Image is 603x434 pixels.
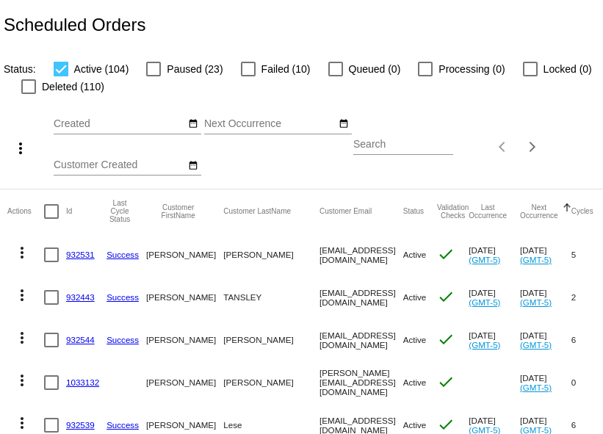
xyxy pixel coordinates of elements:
mat-cell: [PERSON_NAME] [223,361,319,404]
mat-cell: [DATE] [520,319,571,361]
button: Change sorting for CustomerLastName [223,207,291,216]
span: Paused (23) [167,60,223,78]
mat-cell: [PERSON_NAME] [146,319,223,361]
a: 932531 [66,250,95,259]
mat-icon: check [437,373,455,391]
a: (GMT-5) [520,340,552,350]
mat-cell: [PERSON_NAME] [146,234,223,276]
mat-icon: date_range [339,118,349,130]
button: Change sorting for LastOccurrenceUtc [469,203,507,220]
mat-icon: more_vert [13,414,31,432]
mat-icon: more_vert [13,329,31,347]
mat-icon: check [437,288,455,305]
button: Change sorting for Cycles [571,207,593,216]
a: Success [106,292,139,302]
a: 932539 [66,420,95,430]
span: Active [403,335,427,344]
mat-cell: [DATE] [520,276,571,319]
span: Active (104) [74,60,129,78]
button: Change sorting for NextOccurrenceUtc [520,203,558,220]
mat-icon: check [437,245,455,263]
mat-icon: more_vert [12,140,29,157]
a: 932443 [66,292,95,302]
mat-cell: [DATE] [469,276,520,319]
span: Active [403,250,427,259]
span: Active [403,377,427,387]
a: 1033132 [66,377,99,387]
mat-icon: more_vert [13,244,31,261]
a: 932544 [66,335,95,344]
span: Active [403,292,427,302]
button: Change sorting for LastProcessingCycleId [106,199,133,223]
mat-header-cell: Actions [7,189,44,234]
span: Queued (0) [349,60,401,78]
mat-cell: [EMAIL_ADDRESS][DOMAIN_NAME] [319,276,403,319]
a: (GMT-5) [469,255,500,264]
mat-cell: [DATE] [469,234,520,276]
mat-icon: more_vert [13,372,31,389]
mat-icon: more_vert [13,286,31,304]
mat-icon: check [437,330,455,348]
a: Success [106,250,139,259]
button: Change sorting for Id [66,207,72,216]
mat-cell: [PERSON_NAME] [146,361,223,404]
button: Previous page [488,132,518,162]
button: Change sorting for CustomerFirstName [146,203,210,220]
a: Success [106,420,139,430]
mat-icon: date_range [188,118,198,130]
input: Search [353,139,453,151]
mat-cell: [PERSON_NAME] [146,276,223,319]
mat-icon: date_range [188,160,198,172]
mat-cell: [EMAIL_ADDRESS][DOMAIN_NAME] [319,234,403,276]
span: Processing (0) [438,60,505,78]
mat-cell: [DATE] [520,361,571,404]
mat-cell: [PERSON_NAME] [223,234,319,276]
a: (GMT-5) [520,297,552,307]
button: Change sorting for Status [403,207,424,216]
input: Customer Created [54,159,186,171]
input: Created [54,118,186,130]
mat-cell: [EMAIL_ADDRESS][DOMAIN_NAME] [319,319,403,361]
a: (GMT-5) [469,297,500,307]
button: Change sorting for CustomerEmail [319,207,372,216]
mat-cell: [DATE] [520,234,571,276]
h2: Scheduled Orders [4,15,145,35]
a: (GMT-5) [469,340,500,350]
a: Success [106,335,139,344]
a: (GMT-5) [520,255,552,264]
mat-cell: TANSLEY [223,276,319,319]
span: Locked (0) [544,60,592,78]
span: Failed (10) [261,60,311,78]
input: Next Occurrence [204,118,336,130]
mat-icon: check [437,416,455,433]
a: (GMT-5) [520,383,552,392]
mat-cell: [PERSON_NAME][EMAIL_ADDRESS][DOMAIN_NAME] [319,361,403,404]
button: Next page [518,132,547,162]
mat-header-cell: Validation Checks [437,189,469,234]
span: Deleted (110) [42,78,104,95]
mat-cell: [DATE] [469,319,520,361]
mat-cell: [PERSON_NAME] [223,319,319,361]
span: Status: [4,63,36,75]
span: Active [403,420,427,430]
